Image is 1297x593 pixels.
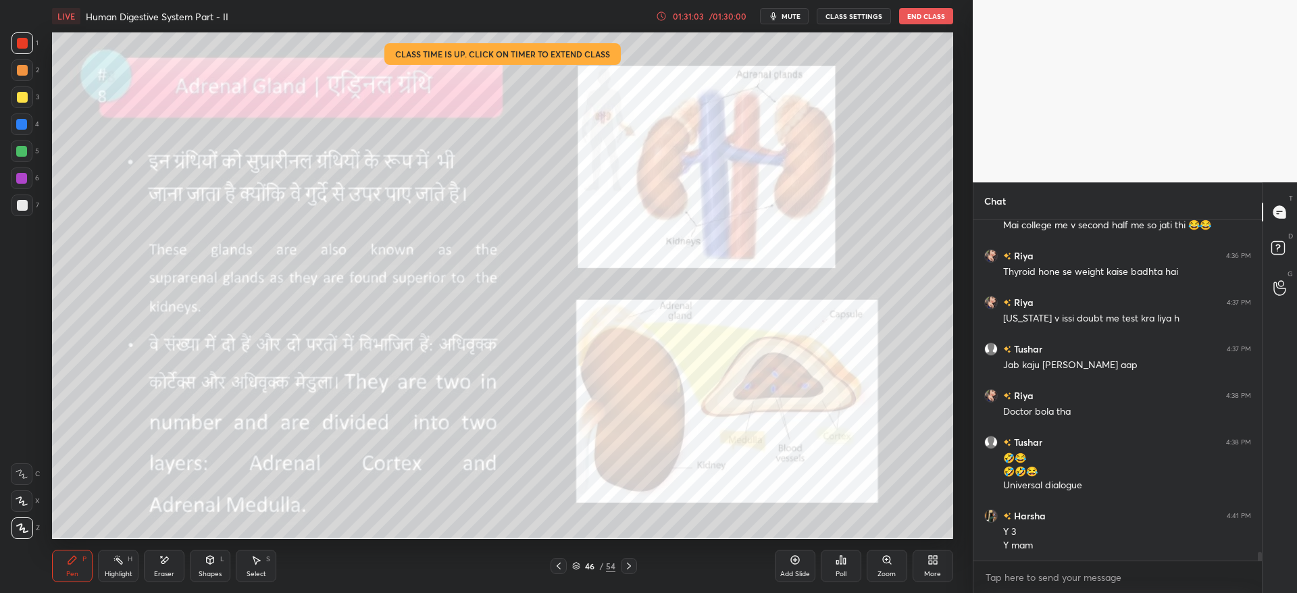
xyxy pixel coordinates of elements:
[817,8,891,24] button: CLASS SETTINGS
[878,571,896,577] div: Zoom
[1003,219,1251,232] div: Mai college me v second half me so jati thi 😂😂
[1003,265,1251,279] div: Thyroid hone se weight kaise badhta hai
[984,509,998,523] img: 30dc4204f44b46b7a70484b4f9219911.jpg
[1003,452,1251,465] div: 🤣😂
[973,220,1262,561] div: grid
[1003,539,1251,552] div: Y mam
[669,12,707,20] div: 01:31:03
[1288,231,1293,241] p: D
[82,556,86,563] div: P
[984,249,998,263] img: 9a58a05a9ad6482a82cd9b5ca215b066.jpg
[1226,438,1251,446] div: 4:38 PM
[1227,299,1251,307] div: 4:37 PM
[599,562,603,570] div: /
[52,8,80,24] div: LIVE
[66,571,78,577] div: Pen
[128,556,132,563] div: H
[984,342,998,356] img: default.png
[1003,405,1251,419] div: Doctor bola tha
[836,571,846,577] div: Poll
[1226,252,1251,260] div: 4:36 PM
[606,560,615,572] div: 54
[266,556,270,563] div: S
[11,195,39,216] div: 7
[1003,525,1251,539] div: Y 3
[1011,342,1042,356] h6: Tushar
[11,140,39,162] div: 5
[707,12,749,20] div: / 01:30:00
[984,296,998,309] img: 9a58a05a9ad6482a82cd9b5ca215b066.jpg
[1227,345,1251,353] div: 4:37 PM
[583,562,596,570] div: 46
[1003,299,1011,307] img: no-rating-badge.077c3623.svg
[1011,295,1034,309] h6: Riya
[782,11,800,21] span: mute
[924,571,941,577] div: More
[1289,193,1293,203] p: T
[1227,512,1251,520] div: 4:41 PM
[11,32,39,54] div: 1
[1288,269,1293,279] p: G
[1011,249,1034,263] h6: Riya
[86,10,228,23] h4: Human Digestive System Part - II
[1011,509,1046,523] h6: Harsha
[11,517,40,539] div: Z
[11,167,39,189] div: 6
[984,389,998,403] img: 9a58a05a9ad6482a82cd9b5ca215b066.jpg
[1003,439,1011,446] img: no-rating-badge.077c3623.svg
[1003,346,1011,353] img: no-rating-badge.077c3623.svg
[1226,392,1251,400] div: 4:38 PM
[899,8,953,24] button: End Class
[11,463,40,485] div: C
[1011,388,1034,403] h6: Riya
[220,556,224,563] div: L
[760,8,809,24] button: mute
[1003,359,1251,372] div: Jab kaju [PERSON_NAME] aap
[199,571,222,577] div: Shapes
[154,571,174,577] div: Eraser
[1003,465,1251,479] div: 🤣🤣😂
[1003,312,1251,326] div: [US_STATE] v issi doubt me test kra liya h
[1003,253,1011,260] img: no-rating-badge.077c3623.svg
[973,183,1017,219] p: Chat
[247,571,266,577] div: Select
[11,490,40,512] div: X
[984,436,998,449] img: default.png
[1003,513,1011,520] img: no-rating-badge.077c3623.svg
[11,59,39,81] div: 2
[1011,435,1042,449] h6: Tushar
[1003,479,1251,492] div: Universal dialogue
[105,571,132,577] div: Highlight
[11,86,39,108] div: 3
[1003,392,1011,400] img: no-rating-badge.077c3623.svg
[780,571,810,577] div: Add Slide
[11,113,39,135] div: 4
